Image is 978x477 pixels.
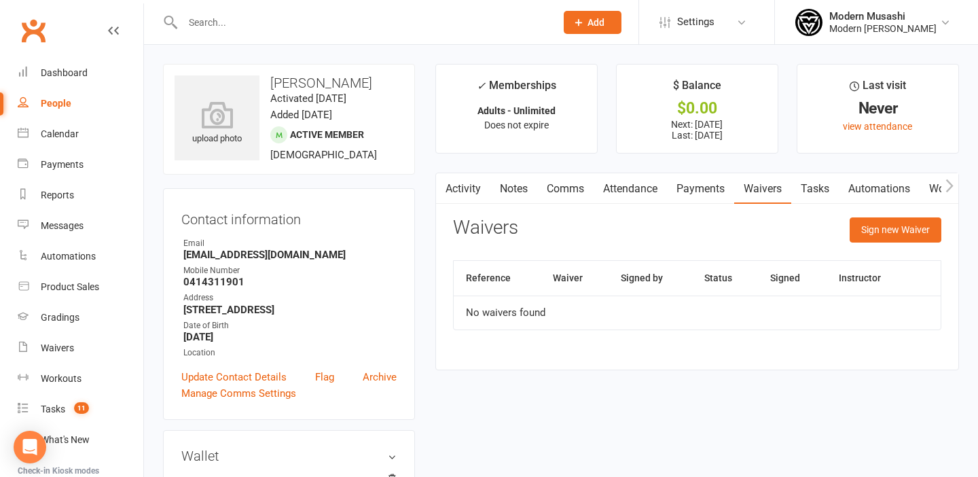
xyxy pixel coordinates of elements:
[41,98,71,109] div: People
[454,296,941,330] td: No waivers found
[183,264,397,277] div: Mobile Number
[18,58,143,88] a: Dashboard
[850,217,941,242] button: Sign new Waiver
[179,13,546,32] input: Search...
[270,109,332,121] time: Added [DATE]
[791,173,839,205] a: Tasks
[181,385,296,402] a: Manage Comms Settings
[454,261,541,296] th: Reference
[41,67,88,78] div: Dashboard
[843,121,912,132] a: view attendance
[41,128,79,139] div: Calendar
[183,237,397,250] div: Email
[477,79,486,92] i: ✓
[810,101,946,116] div: Never
[41,373,81,384] div: Workouts
[436,173,490,205] a: Activity
[41,281,99,292] div: Product Sales
[18,364,143,394] a: Workouts
[183,304,397,316] strong: [STREET_ADDRESS]
[850,77,906,101] div: Last visit
[41,220,84,231] div: Messages
[41,190,74,200] div: Reports
[74,402,89,414] span: 11
[537,173,594,205] a: Comms
[183,319,397,332] div: Date of Birth
[839,173,920,205] a: Automations
[490,173,537,205] a: Notes
[270,149,377,161] span: [DEMOGRAPHIC_DATA]
[183,291,397,304] div: Address
[18,88,143,119] a: People
[290,129,364,140] span: Active member
[41,312,79,323] div: Gradings
[183,276,397,288] strong: 0414311901
[16,14,50,48] a: Clubworx
[18,394,143,425] a: Tasks 11
[41,342,74,353] div: Waivers
[692,261,758,296] th: Status
[734,173,791,205] a: Waivers
[827,261,910,296] th: Instructor
[829,22,937,35] div: Modern [PERSON_NAME]
[18,211,143,241] a: Messages
[667,173,734,205] a: Payments
[594,173,667,205] a: Attendance
[477,105,556,116] strong: Adults - Unlimited
[41,404,65,414] div: Tasks
[270,92,346,105] time: Activated [DATE]
[41,434,90,445] div: What's New
[829,10,937,22] div: Modern Musashi
[18,272,143,302] a: Product Sales
[18,333,143,364] a: Waivers
[453,217,518,238] h3: Waivers
[609,261,692,296] th: Signed by
[18,302,143,333] a: Gradings
[673,77,721,101] div: $ Balance
[477,77,556,102] div: Memberships
[18,180,143,211] a: Reports
[183,331,397,343] strong: [DATE]
[181,448,397,463] h3: Wallet
[183,347,397,359] div: Location
[587,17,604,28] span: Add
[629,119,765,141] p: Next: [DATE] Last: [DATE]
[175,75,403,90] h3: [PERSON_NAME]
[18,149,143,180] a: Payments
[181,369,287,385] a: Update Contact Details
[484,120,549,130] span: Does not expire
[18,425,143,455] a: What's New
[183,249,397,261] strong: [EMAIL_ADDRESS][DOMAIN_NAME]
[181,207,397,227] h3: Contact information
[758,261,827,296] th: Signed
[629,101,765,116] div: $0.00
[14,431,46,463] div: Open Intercom Messenger
[564,11,621,34] button: Add
[315,369,334,385] a: Flag
[18,119,143,149] a: Calendar
[18,241,143,272] a: Automations
[795,9,822,36] img: thumb_image1750915221.png
[41,159,84,170] div: Payments
[175,101,259,146] div: upload photo
[41,251,96,262] div: Automations
[363,369,397,385] a: Archive
[677,7,714,37] span: Settings
[541,261,609,296] th: Waiver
